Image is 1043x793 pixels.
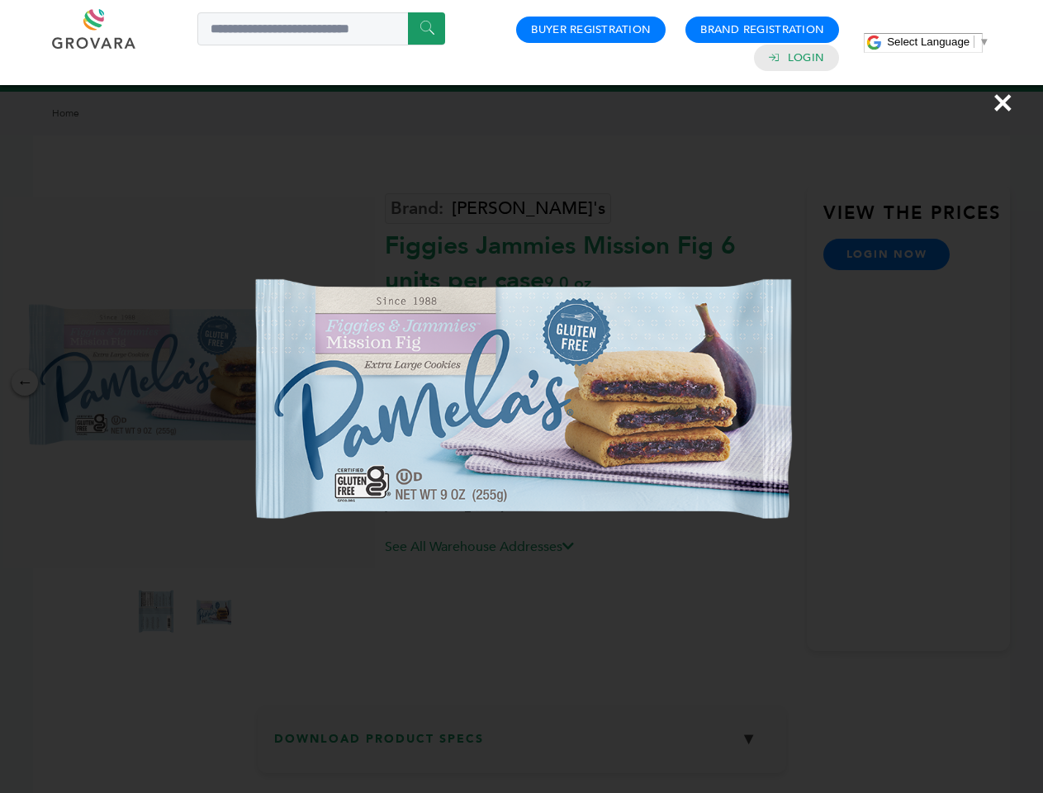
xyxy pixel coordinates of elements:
[974,36,974,48] span: ​
[205,95,839,729] img: Image Preview
[700,22,824,37] a: Brand Registration
[197,12,445,45] input: Search a product or brand...
[531,22,651,37] a: Buyer Registration
[887,36,989,48] a: Select Language​
[979,36,989,48] span: ▼
[887,36,970,48] span: Select Language
[788,50,824,65] a: Login
[992,79,1014,126] span: ×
